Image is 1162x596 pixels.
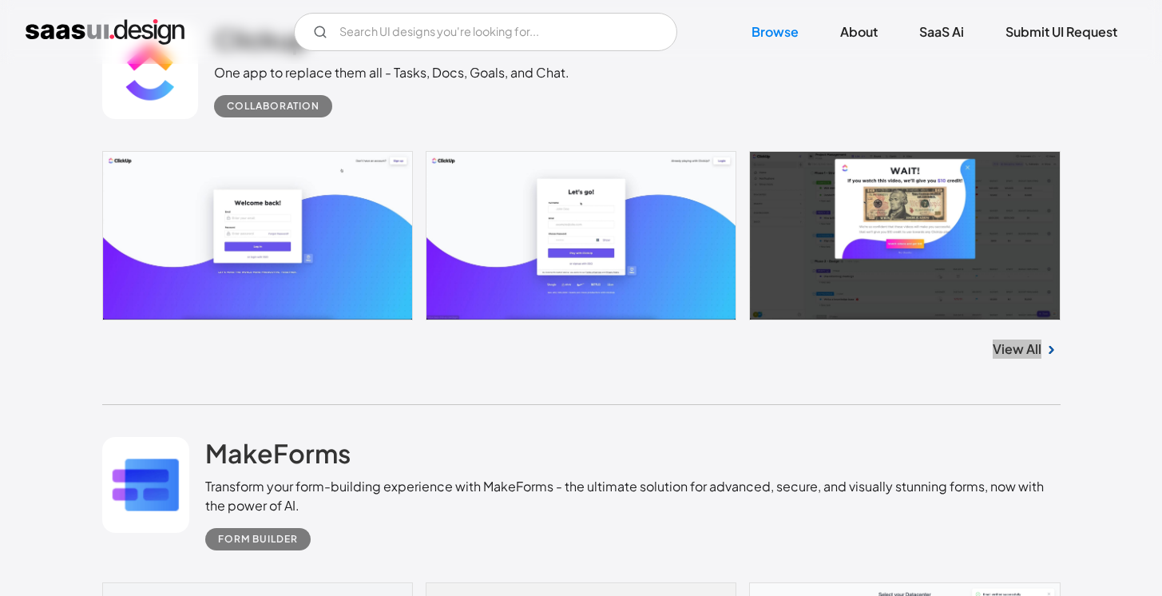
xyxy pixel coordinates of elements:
a: Browse [732,14,818,50]
h2: MakeForms [205,437,351,469]
a: Submit UI Request [986,14,1136,50]
input: Search UI designs you're looking for... [294,13,677,51]
div: Collaboration [227,97,319,116]
div: One app to replace them all - Tasks, Docs, Goals, and Chat. [214,63,569,82]
div: Form Builder [218,530,298,549]
a: About [821,14,897,50]
a: MakeForms [205,437,351,477]
div: Transform your form-building experience with MakeForms - the ultimate solution for advanced, secu... [205,477,1060,515]
a: home [26,19,184,45]
form: Email Form [294,13,677,51]
a: SaaS Ai [900,14,983,50]
a: View All [993,340,1041,359]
